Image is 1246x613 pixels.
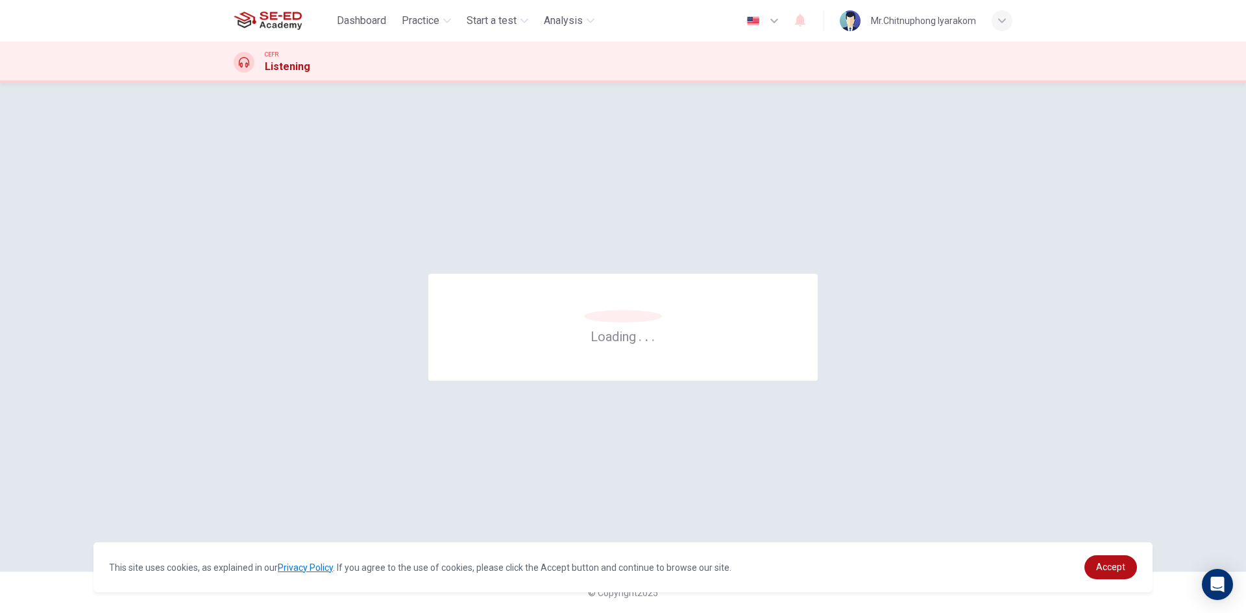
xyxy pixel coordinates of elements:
h6: . [638,324,642,346]
span: Start a test [467,13,517,29]
span: Dashboard [337,13,386,29]
a: dismiss cookie message [1084,555,1137,579]
button: Start a test [461,9,533,32]
div: Mr.Chitnuphong Iyarakom [871,13,976,29]
img: en [745,16,761,26]
h6: . [644,324,649,346]
div: Open Intercom Messenger [1202,569,1233,600]
span: This site uses cookies, as explained in our . If you agree to the use of cookies, please click th... [109,562,731,573]
h6: Loading [591,328,655,344]
span: Practice [402,13,439,29]
button: Dashboard [332,9,391,32]
span: Analysis [544,13,583,29]
button: Practice [397,9,456,32]
span: © Copyright 2025 [588,588,658,598]
img: Profile picture [840,10,861,31]
a: SE-ED Academy logo [234,8,332,34]
a: Privacy Policy [278,562,333,573]
img: SE-ED Academy logo [234,8,302,34]
div: cookieconsent [93,542,1153,592]
h6: . [651,324,655,346]
button: Analysis [539,9,600,32]
span: CEFR [265,50,278,59]
span: Accept [1096,562,1125,572]
h1: Listening [265,59,310,75]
